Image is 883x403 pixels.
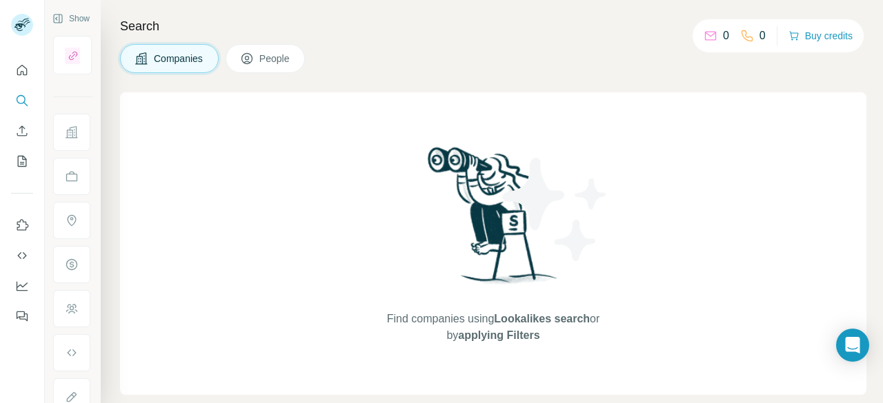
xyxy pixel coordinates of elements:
button: Dashboard [11,273,33,298]
p: 0 [723,28,729,44]
button: Search [11,88,33,113]
img: Surfe Illustration - Woman searching with binoculars [421,143,565,297]
span: Companies [154,52,204,65]
span: People [259,52,291,65]
div: Open Intercom Messenger [836,329,869,362]
span: Lookalikes search [494,313,590,324]
span: Find companies using or by [383,311,604,344]
button: Use Surfe API [11,243,33,268]
button: Buy credits [788,26,853,45]
button: Use Surfe on LinkedIn [11,213,33,238]
span: applying Filters [458,329,539,341]
button: Quick start [11,58,33,83]
button: Feedback [11,304,33,329]
button: Show [43,8,99,29]
button: My lists [11,149,33,174]
button: Enrich CSV [11,118,33,143]
p: 0 [760,28,766,44]
h4: Search [120,17,866,36]
img: Surfe Illustration - Stars [493,147,617,271]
